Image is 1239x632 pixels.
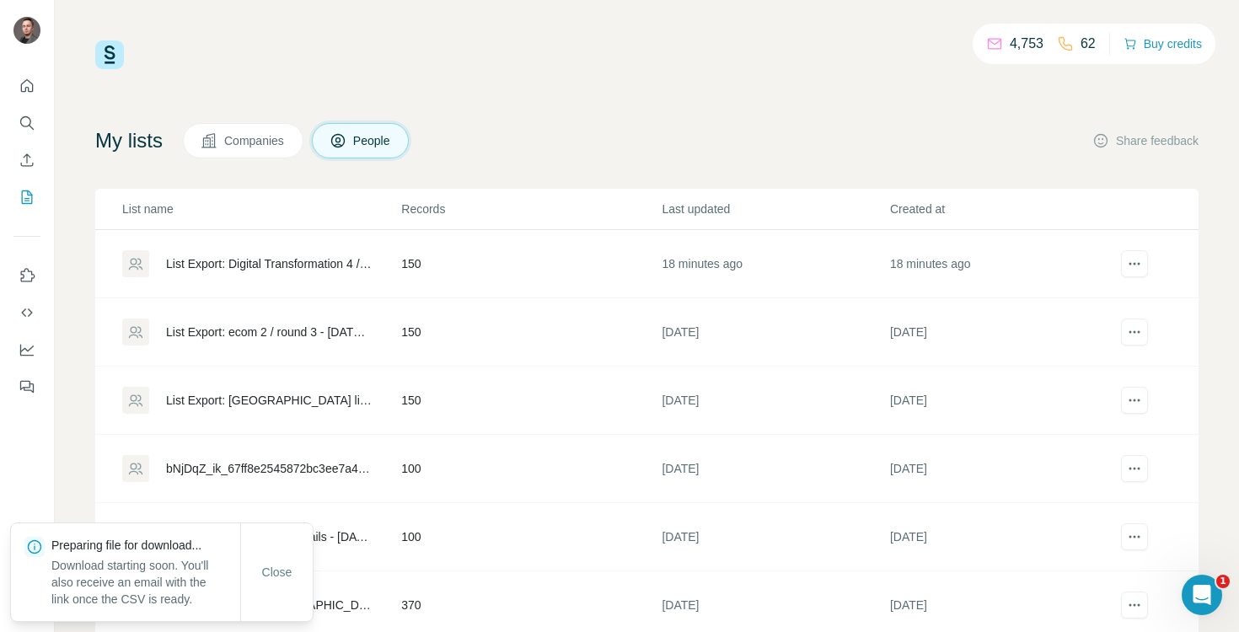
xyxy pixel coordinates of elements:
td: 150 [400,298,661,367]
span: 1 [1216,575,1230,588]
td: 150 [400,367,661,435]
button: Quick start [13,71,40,101]
div: List Export: ecom 2 / round 3 - [DATE] 22:39 [166,324,373,340]
div: List Export: [GEOGRAPHIC_DATA] linkedin 2 - [DATE] 17:27 [166,392,373,409]
p: Records [401,201,660,217]
td: 18 minutes ago [661,230,888,298]
span: People [353,132,392,149]
img: Surfe Logo [95,40,124,69]
img: Avatar [13,17,40,44]
button: Use Surfe on LinkedIn [13,260,40,291]
td: 100 [400,503,661,571]
p: Last updated [662,201,888,217]
button: Close [250,557,304,587]
div: List Export: Digital Transformation 4 / JC - [DATE] 15:14 [166,255,373,272]
button: actions [1121,455,1148,482]
button: actions [1121,250,1148,277]
button: actions [1121,319,1148,345]
h4: My lists [95,127,163,154]
td: 150 [400,230,661,298]
td: [DATE] [661,503,888,571]
td: [DATE] [661,435,888,503]
td: [DATE] [889,435,1117,503]
button: Search [13,108,40,138]
td: 100 [400,435,661,503]
p: List name [122,201,400,217]
p: Preparing file for download... [51,537,240,554]
td: [DATE] [661,367,888,435]
button: Feedback [13,372,40,402]
button: actions [1121,523,1148,550]
td: 18 minutes ago [889,230,1117,298]
p: 62 [1081,34,1096,54]
td: [DATE] [889,503,1117,571]
td: [DATE] [661,298,888,367]
button: Buy credits [1124,32,1202,56]
button: Dashboard [13,335,40,365]
span: Close [262,564,292,581]
button: actions [1121,592,1148,619]
div: bNjDqZ_ik_67ff8e2545872bc3ee7a4120 [166,460,373,477]
td: [DATE] [889,298,1117,367]
button: Use Surfe API [13,297,40,328]
iframe: Intercom live chat [1182,575,1222,615]
p: Download starting soon. You'll also receive an email with the link once the CSV is ready. [51,557,240,608]
button: My lists [13,182,40,212]
td: [DATE] [889,367,1117,435]
span: Companies [224,132,286,149]
button: Enrich CSV [13,145,40,175]
button: Share feedback [1092,132,1199,149]
p: Created at [890,201,1116,217]
button: actions [1121,387,1148,414]
p: 4,753 [1010,34,1043,54]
